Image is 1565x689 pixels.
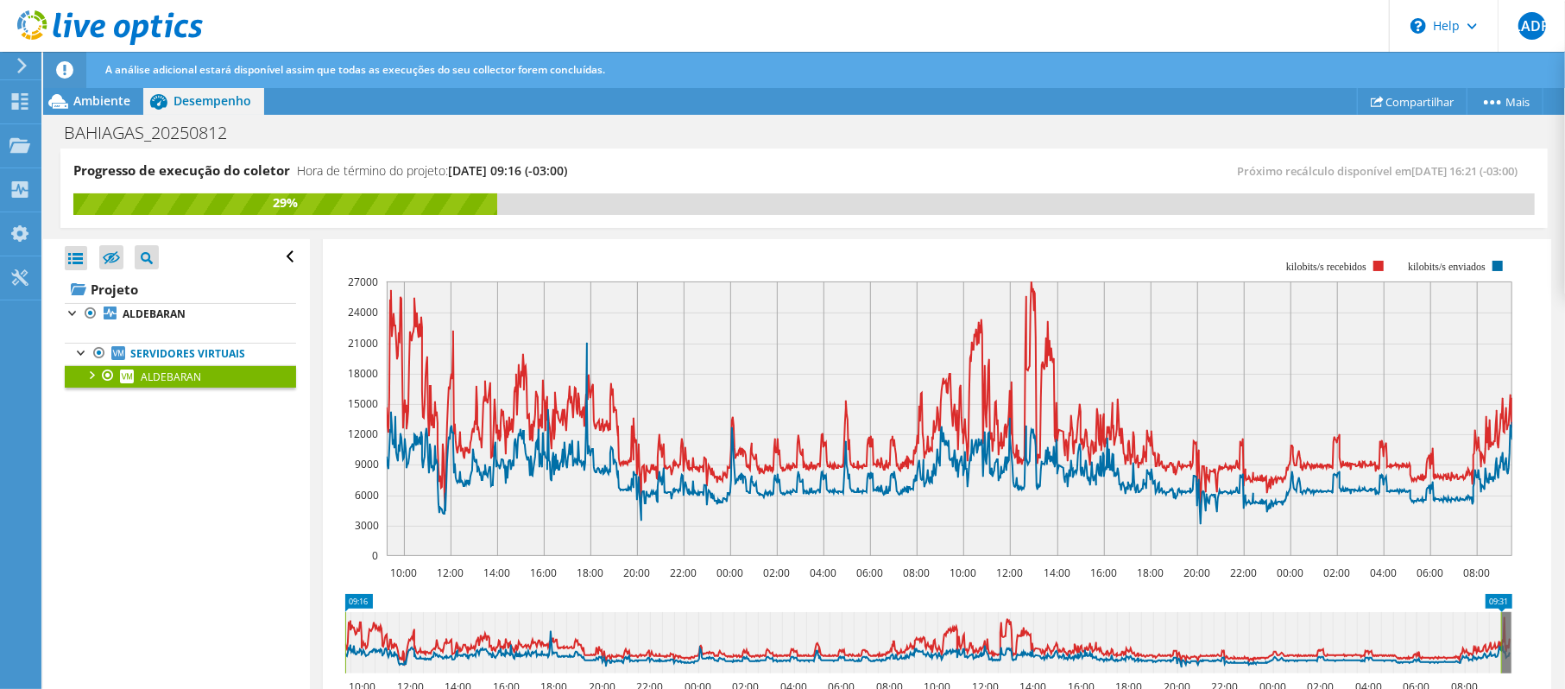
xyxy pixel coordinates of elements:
text: 0 [372,548,378,563]
text: 02:00 [1323,566,1350,580]
text: 9000 [355,457,379,471]
h1: BAHIAGAS_20250812 [56,123,254,142]
text: 16:00 [530,566,557,580]
span: ALDEBARAN [141,370,201,384]
text: 21000 [348,336,378,351]
span: Desempenho [174,92,251,109]
text: kilobits/s recebidos [1286,261,1366,273]
text: 08:00 [903,566,930,580]
text: 10:00 [390,566,417,580]
text: 06:00 [856,566,883,580]
text: 04:00 [810,566,836,580]
a: Compartilhar [1357,88,1467,115]
text: 14:00 [1044,566,1070,580]
b: ALDEBARAN [123,307,186,321]
span: [DATE] 09:16 (-03:00) [448,162,567,179]
text: kilobits/s enviados [1408,261,1486,273]
text: 06:00 [1417,566,1443,580]
a: ALDEBARAN [65,365,296,388]
text: 16:00 [1090,566,1117,580]
h4: Hora de término do projeto: [297,161,567,180]
a: ALDEBARAN [65,303,296,326]
span: Próximo recálculo disponível em [1237,163,1526,179]
text: 12:00 [996,566,1023,580]
a: Servidores virtuais [65,343,296,365]
text: 3000 [355,518,379,533]
span: [DATE] 16:21 (-03:00) [1411,163,1518,179]
span: Ambiente [73,92,130,109]
text: 08:00 [1463,566,1490,580]
span: A análise adicional estará disponível assim que todas as execuções do seu collector forem concluí... [105,62,605,77]
text: 10:00 [950,566,976,580]
text: 22:00 [1230,566,1257,580]
text: 00:00 [1277,566,1303,580]
text: 22:00 [670,566,697,580]
text: 12000 [348,427,378,441]
text: 15000 [348,396,378,411]
text: 24000 [348,305,378,319]
svg: \n [1410,18,1426,34]
text: 14:00 [483,566,510,580]
text: 02:00 [763,566,790,580]
text: 18:00 [577,566,603,580]
text: 27000 [348,275,378,289]
text: 12:00 [437,566,464,580]
text: 00:00 [716,566,743,580]
text: 18000 [348,366,378,381]
text: 18:00 [1137,566,1164,580]
span: LADP [1518,12,1546,40]
a: Projeto [65,275,296,303]
div: 29% [73,193,497,212]
text: 6000 [355,488,379,503]
text: 20:00 [1183,566,1210,580]
text: 20:00 [623,566,650,580]
a: Mais [1467,88,1543,115]
text: 04:00 [1370,566,1397,580]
